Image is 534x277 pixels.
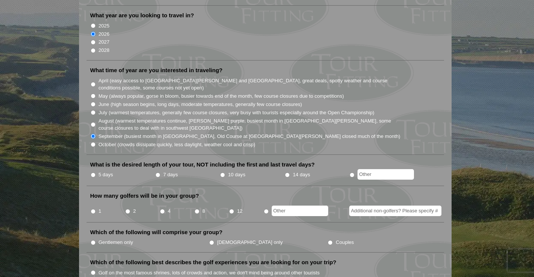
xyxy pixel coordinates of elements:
[99,207,101,215] label: 1
[228,171,245,179] label: 10 days
[90,161,315,168] label: What is the desired length of your tour, NOT including the first and last travel days?
[99,22,110,30] label: 2025
[272,206,328,216] input: Other
[358,169,414,180] input: Other
[99,92,344,100] label: May (always popular, gorse in bloom, busier towards end of the month, few course closures due to ...
[133,207,136,215] label: 2
[90,12,194,19] label: What year are you looking to travel in?
[99,269,320,277] label: Golf on the most famous shrines, lots of crowds and action, we don't mind being around other tour...
[99,109,374,117] label: July (warmest temperatures, generally few course closures, very busy with tourists especially aro...
[99,30,110,38] label: 2026
[99,133,400,140] label: September (busiest month in [GEOGRAPHIC_DATA], Old Course at [GEOGRAPHIC_DATA][PERSON_NAME] close...
[99,101,302,108] label: June (high season begins, long days, moderate temperatures, generally few course closures)
[99,141,256,148] label: October (crowds dissipate quickly, less daylight, weather cool and crisp)
[90,67,223,74] label: What time of year are you interested in traveling?
[90,259,336,266] label: Which of the following best describes the golf experiences you are looking for on your trip?
[99,171,113,179] label: 5 days
[99,38,110,46] label: 2027
[293,171,310,179] label: 14 days
[168,207,170,215] label: 4
[336,239,354,246] label: Couples
[237,207,243,215] label: 12
[99,117,401,132] label: August (warmest temperatures continue, [PERSON_NAME] purple, busiest month in [GEOGRAPHIC_DATA][P...
[163,171,178,179] label: 7 days
[99,239,133,246] label: Gentlemen only
[99,47,110,54] label: 2028
[90,192,199,200] label: How many golfers will be in your group?
[217,239,283,246] label: [DEMOGRAPHIC_DATA] only
[349,206,441,216] input: Additional non-golfers? Please specify #
[202,207,205,215] label: 8
[99,77,401,92] label: April (easy access to [GEOGRAPHIC_DATA][PERSON_NAME] and [GEOGRAPHIC_DATA], great deals, spotty w...
[90,229,223,236] label: Which of the following will comprise your group?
